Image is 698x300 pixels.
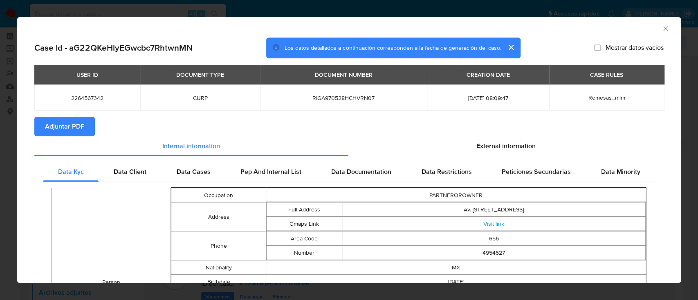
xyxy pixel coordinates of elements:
[266,188,646,202] td: PARTNEROROWNER
[171,188,266,202] td: Occupation
[72,68,103,82] div: USER ID
[34,117,95,136] button: Adjuntar PDF
[150,94,250,102] span: CURP
[171,231,266,260] td: Phone
[176,167,210,176] span: Data Cases
[606,44,664,52] span: Mostrar datos vacíos
[267,202,342,217] td: Full Address
[476,141,536,151] span: External information
[342,246,646,260] td: 4954527
[44,94,130,102] span: 2264567342
[34,136,664,156] div: Detailed info
[114,167,146,176] span: Data Client
[483,220,504,228] a: Visit link
[662,24,669,32] button: Cerrar ventana
[171,202,266,231] td: Address
[285,44,501,52] span: Los datos detallados a continuación corresponden a la fecha de generación del caso.
[45,118,84,136] span: Adjuntar PDF
[502,167,571,176] span: Peticiones Secundarias
[266,260,646,275] td: MX
[270,94,417,102] span: RIGA970528HCHVRN07
[331,167,391,176] span: Data Documentation
[267,246,342,260] td: Number
[461,68,514,82] div: CREATION DATE
[437,94,539,102] span: [DATE] 08:09:47
[267,217,342,231] td: Gmaps Link
[501,38,521,57] button: cerrar
[594,44,601,51] input: Mostrar datos vacíos
[342,202,646,217] td: Av. [STREET_ADDRESS]
[171,260,266,275] td: Nationality
[240,167,301,176] span: Pep And Internal List
[171,68,229,82] div: DOCUMENT TYPE
[601,167,640,176] span: Data Minority
[585,68,628,82] div: CASE RULES
[588,93,625,102] span: Remesas_mlm
[43,162,655,182] div: Detailed internal info
[171,275,266,289] td: Birthdate
[267,231,342,246] td: Area Code
[17,17,681,283] div: closure-recommendation-modal
[34,42,193,53] h2: Case Id - aG22QKeHlyEGwcbc7RhtwnMN
[162,141,220,151] span: Internal information
[58,167,84,176] span: Data Kyc
[266,275,646,289] td: [DATE]
[310,68,377,82] div: DOCUMENT NUMBER
[342,231,646,246] td: 656
[422,167,472,176] span: Data Restrictions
